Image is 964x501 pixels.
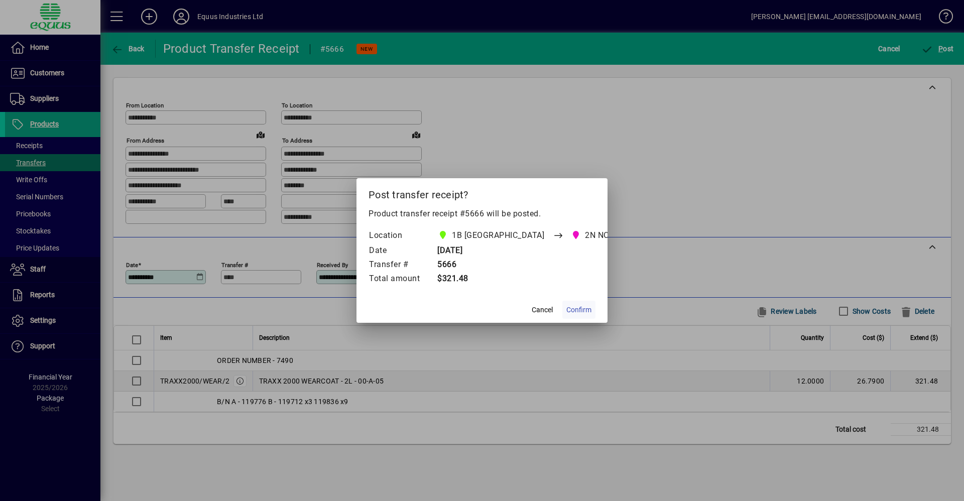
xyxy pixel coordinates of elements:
[369,272,430,286] td: Total amount
[369,244,430,258] td: Date
[568,228,645,242] span: 2N NORTHERN
[369,208,595,220] p: Product transfer receipt #5666 will be posted.
[562,301,595,319] button: Confirm
[452,229,544,241] span: 1B [GEOGRAPHIC_DATA]
[585,229,641,241] span: 2N NORTHERN
[430,258,660,272] td: 5666
[566,305,591,315] span: Confirm
[532,305,553,315] span: Cancel
[369,228,430,244] td: Location
[526,301,558,319] button: Cancel
[435,228,548,242] span: 1B BLENHEIM
[369,258,430,272] td: Transfer #
[430,244,660,258] td: [DATE]
[430,272,660,286] td: $321.48
[356,178,608,207] h2: Post transfer receipt?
